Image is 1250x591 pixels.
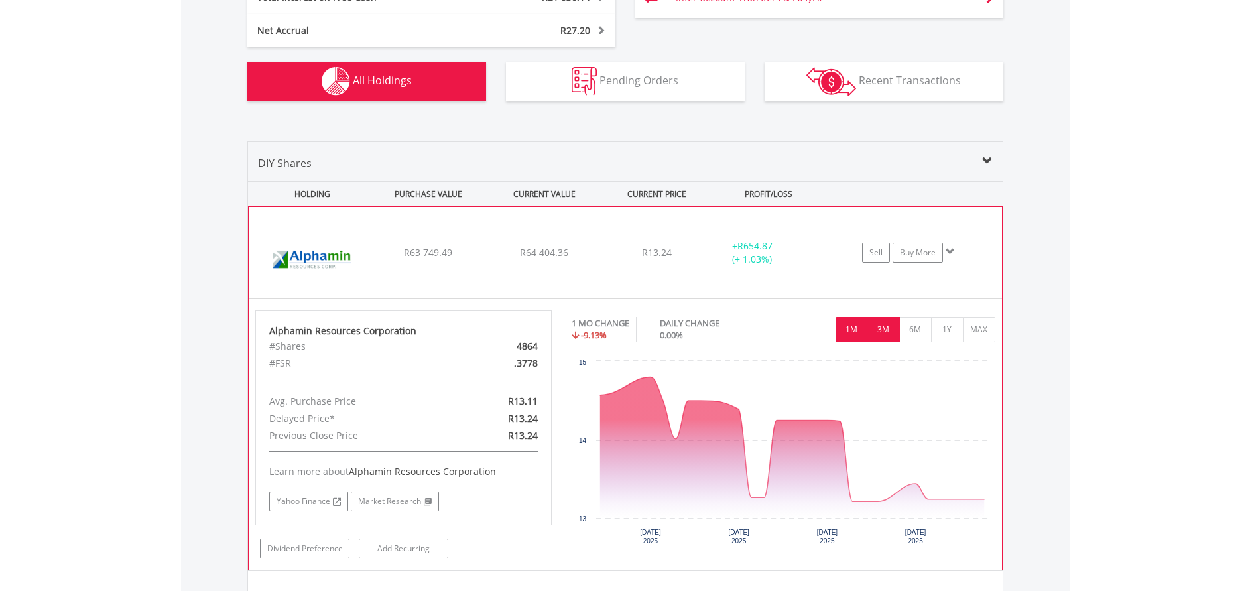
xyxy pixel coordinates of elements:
[259,410,452,427] div: Delayed Price*
[508,395,538,407] span: R13.11
[963,317,995,342] button: MAX
[660,317,766,330] div: DAILY CHANGE
[581,329,607,341] span: -9.13%
[404,246,452,259] span: R63 749.49
[269,324,538,338] div: Alphamin Resources Corporation
[353,73,412,88] span: All Holdings
[322,67,350,96] img: holdings-wht.png
[452,355,548,372] div: .3778
[702,239,802,266] div: + (+ 1.03%)
[258,156,312,170] span: DIY Shares
[893,243,943,263] a: Buy More
[506,62,745,101] button: Pending Orders
[508,429,538,442] span: R13.24
[579,359,587,366] text: 15
[572,67,597,96] img: pending_instructions-wht.png
[817,529,838,545] text: [DATE] 2025
[359,539,448,558] a: Add Recurring
[728,529,749,545] text: [DATE] 2025
[269,465,538,478] div: Learn more about
[260,539,349,558] a: Dividend Preference
[640,529,661,545] text: [DATE] 2025
[349,465,496,478] span: Alphamin Resources Corporation
[520,246,568,259] span: R64 404.36
[579,437,587,444] text: 14
[249,182,369,206] div: HOLDING
[905,529,926,545] text: [DATE] 2025
[247,62,486,101] button: All Holdings
[372,182,485,206] div: PURCHASE VALUE
[660,329,683,341] span: 0.00%
[806,67,856,96] img: transactions-zar-wht.png
[255,224,369,295] img: EQU.ZA.APH.png
[269,492,348,511] a: Yahoo Finance
[931,317,964,342] button: 1Y
[899,317,932,342] button: 6M
[737,239,773,252] span: R654.87
[259,393,452,410] div: Avg. Purchase Price
[259,338,452,355] div: #Shares
[836,317,868,342] button: 1M
[862,243,890,263] a: Sell
[572,355,995,554] div: Chart. Highcharts interactive chart.
[351,492,439,511] a: Market Research
[579,515,587,523] text: 13
[247,24,462,37] div: Net Accrual
[603,182,709,206] div: CURRENT PRICE
[765,62,1003,101] button: Recent Transactions
[259,355,452,372] div: #FSR
[572,355,995,554] svg: Interactive chart
[560,24,590,36] span: R27.20
[572,317,629,330] div: 1 MO CHANGE
[867,317,900,342] button: 3M
[259,427,452,444] div: Previous Close Price
[599,73,678,88] span: Pending Orders
[508,412,538,425] span: R13.24
[859,73,961,88] span: Recent Transactions
[488,182,601,206] div: CURRENT VALUE
[712,182,826,206] div: PROFIT/LOSS
[452,338,548,355] div: 4864
[642,246,672,259] span: R13.24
